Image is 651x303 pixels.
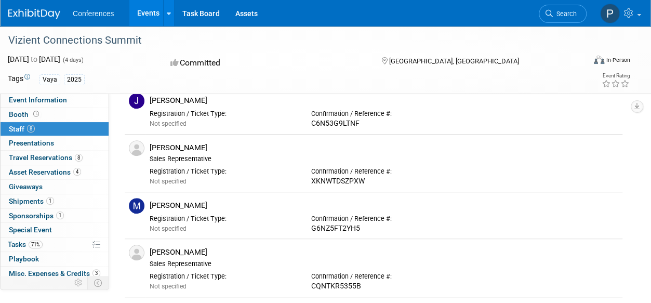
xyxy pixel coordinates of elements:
[311,215,457,223] div: Confirmation / Reference #:
[1,194,109,208] a: Shipments1
[88,276,109,289] td: Toggle Event Tabs
[150,215,296,223] div: Registration / Ticket Type:
[150,247,618,257] div: [PERSON_NAME]
[150,120,187,127] span: Not specified
[1,267,109,281] a: Misc. Expenses & Credits3
[5,31,577,50] div: Vizient Connections Summit
[56,212,64,219] span: 1
[311,282,457,291] div: CQNTKR5355B
[46,197,54,205] span: 1
[150,178,187,185] span: Not specified
[150,225,187,232] span: Not specified
[600,4,620,23] img: Priscilla Wheeler
[1,93,109,107] a: Event Information
[539,5,587,23] a: Search
[8,73,30,85] td: Tags
[602,73,630,78] div: Event Rating
[1,252,109,266] a: Playbook
[389,57,519,65] span: [GEOGRAPHIC_DATA], [GEOGRAPHIC_DATA]
[70,276,88,289] td: Personalize Event Tab Strip
[129,93,144,109] img: J.jpg
[150,155,618,163] div: Sales Representative
[150,272,296,281] div: Registration / Ticket Type:
[62,57,84,63] span: (4 days)
[553,10,577,18] span: Search
[150,110,296,118] div: Registration / Ticket Type:
[311,167,457,176] div: Confirmation / Reference #:
[606,56,630,64] div: In-Person
[311,110,457,118] div: Confirmation / Reference #:
[39,74,60,85] div: Vaya
[92,269,100,277] span: 3
[9,182,43,191] span: Giveaways
[9,197,54,205] span: Shipments
[129,245,144,260] img: Associate-Profile-5.png
[9,96,67,104] span: Event Information
[9,226,52,234] span: Special Event
[9,110,41,118] span: Booth
[73,168,81,176] span: 4
[150,260,618,268] div: Sales Representative
[539,54,630,70] div: Event Format
[75,154,83,162] span: 8
[29,55,39,63] span: to
[64,74,85,85] div: 2025
[150,283,187,290] span: Not specified
[311,224,457,233] div: G6NZ5FT2YH5
[9,139,54,147] span: Presentations
[8,9,60,19] img: ExhibitDay
[150,201,618,210] div: [PERSON_NAME]
[8,55,60,63] span: [DATE] [DATE]
[73,9,114,18] span: Conferences
[1,136,109,150] a: Presentations
[1,122,109,136] a: Staff8
[1,180,109,194] a: Giveaways
[9,153,83,162] span: Travel Reservations
[129,198,144,214] img: M.jpg
[1,108,109,122] a: Booth
[8,240,43,248] span: Tasks
[29,241,43,248] span: 71%
[1,165,109,179] a: Asset Reservations4
[311,119,457,128] div: C6N53G9LTNF
[1,151,109,165] a: Travel Reservations8
[129,140,144,156] img: Associate-Profile-5.png
[1,209,109,223] a: Sponsorships1
[9,255,39,263] span: Playbook
[27,125,35,133] span: 8
[9,125,35,133] span: Staff
[150,96,618,106] div: [PERSON_NAME]
[1,238,109,252] a: Tasks71%
[31,110,41,118] span: Booth not reserved yet
[167,54,364,72] div: Committed
[311,272,457,281] div: Confirmation / Reference #:
[9,212,64,220] span: Sponsorships
[9,168,81,176] span: Asset Reservations
[150,143,618,153] div: [PERSON_NAME]
[1,223,109,237] a: Special Event
[9,269,100,278] span: Misc. Expenses & Credits
[594,56,604,64] img: Format-Inperson.png
[311,177,457,186] div: XKNWTDSZPXW
[150,167,296,176] div: Registration / Ticket Type:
